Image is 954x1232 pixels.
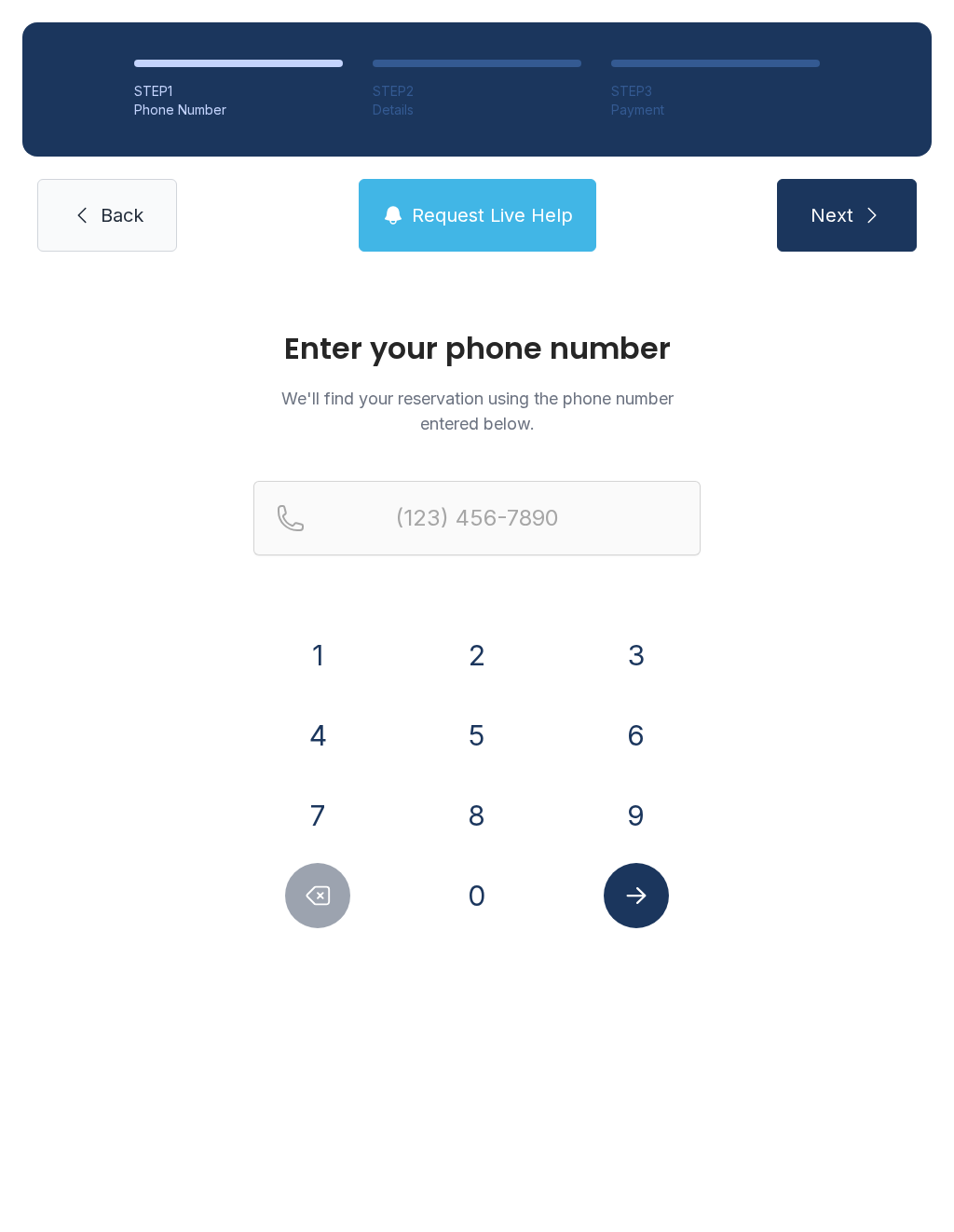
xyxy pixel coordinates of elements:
[611,101,820,119] div: Payment
[253,334,701,363] h1: Enter your phone number
[285,623,350,688] button: 1
[253,386,701,436] p: We'll find your reservation using the phone number entered below.
[444,783,510,848] button: 8
[412,202,573,228] span: Request Live Help
[604,863,669,928] button: Submit lookup form
[611,82,820,101] div: STEP 3
[134,101,343,119] div: Phone Number
[811,202,853,228] span: Next
[604,783,669,848] button: 9
[604,703,669,768] button: 6
[444,623,510,688] button: 2
[285,863,350,928] button: Delete number
[373,82,581,101] div: STEP 2
[373,101,581,119] div: Details
[285,783,350,848] button: 7
[604,623,669,688] button: 3
[101,202,143,228] span: Back
[444,703,510,768] button: 5
[285,703,350,768] button: 4
[444,863,510,928] button: 0
[134,82,343,101] div: STEP 1
[253,481,701,555] input: Reservation phone number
